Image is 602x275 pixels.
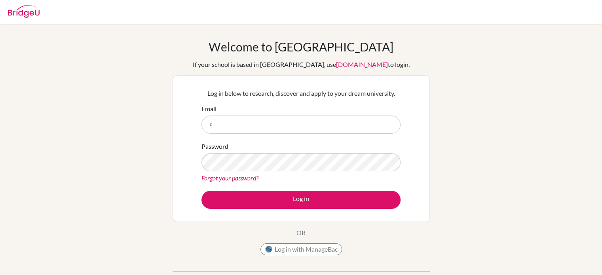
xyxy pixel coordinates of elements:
[336,61,388,68] a: [DOMAIN_NAME]
[260,243,342,255] button: Log in with ManageBac
[201,174,258,182] a: Forgot your password?
[8,5,40,18] img: Bridge-U
[209,40,393,54] h1: Welcome to [GEOGRAPHIC_DATA]
[296,228,306,237] p: OR
[201,191,401,209] button: Log in
[201,104,216,114] label: Email
[193,60,410,69] div: If your school is based in [GEOGRAPHIC_DATA], use to login.
[201,89,401,98] p: Log in below to research, discover and apply to your dream university.
[201,142,228,151] label: Password
[575,248,594,267] iframe: Intercom live chat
